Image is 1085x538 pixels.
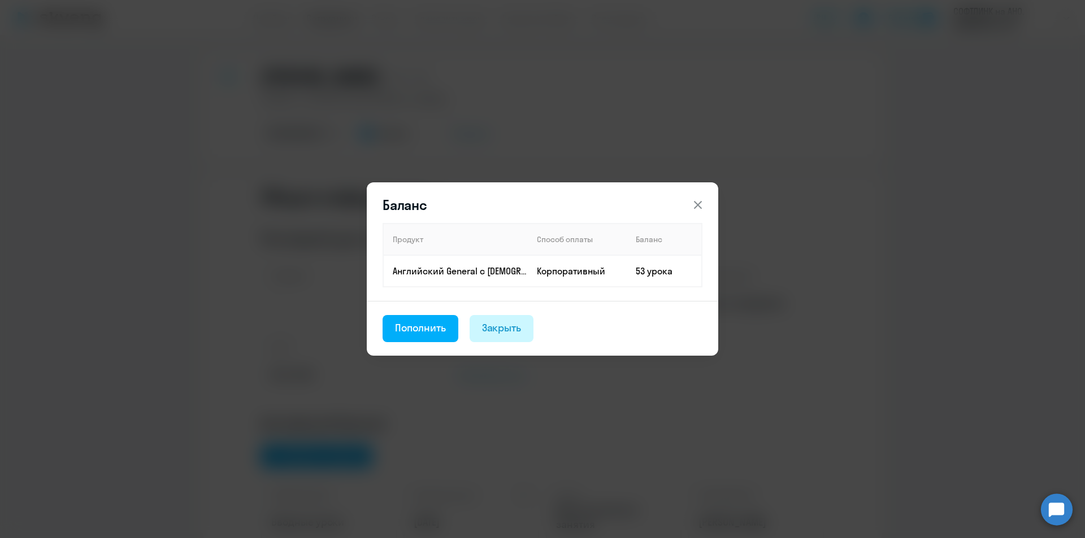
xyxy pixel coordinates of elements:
td: 53 урока [627,255,702,287]
div: Пополнить [395,321,446,335]
th: Способ оплаты [528,224,627,255]
button: Закрыть [470,315,534,342]
p: Английский General с [DEMOGRAPHIC_DATA] преподавателем [393,265,527,277]
th: Продукт [383,224,528,255]
button: Пополнить [383,315,458,342]
th: Баланс [627,224,702,255]
td: Корпоративный [528,255,627,287]
header: Баланс [367,196,718,214]
div: Закрыть [482,321,522,335]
